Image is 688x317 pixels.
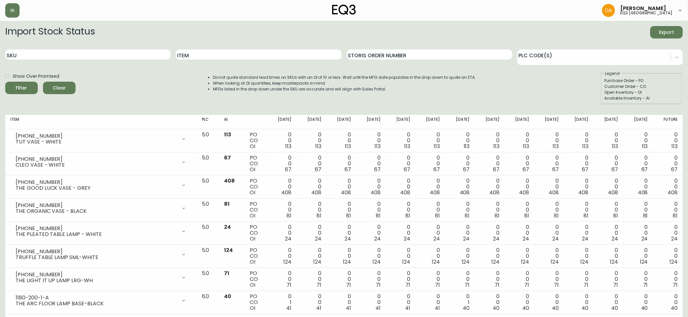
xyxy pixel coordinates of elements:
span: 24 [315,235,321,242]
div: 0 0 [391,294,410,311]
th: [DATE] [475,115,505,129]
th: [DATE] [594,115,623,129]
span: 408 [224,177,235,185]
span: 113 [553,143,559,150]
div: 0 0 [302,224,321,242]
span: 24 [582,235,588,242]
div: 0 0 [599,155,618,172]
div: PO CO [250,201,262,219]
span: 71 [613,281,618,289]
div: 0 0 [658,201,678,219]
div: 0 0 [599,224,618,242]
div: PO CO [250,224,262,242]
li: MFGs listed in the drop down under the SKU are accurate and will align with Sales Portal. [213,86,476,92]
div: 0 0 [569,270,588,288]
span: 408 [311,189,321,196]
div: [PHONE_NUMBER] [16,179,177,185]
div: [PHONE_NUMBER] [16,156,177,162]
div: [PHONE_NUMBER]THE ORGANIC VASE - BLACK [10,201,191,215]
th: AI [219,115,245,129]
div: THE LIGHT IT UP LAMP LRG-WH [16,278,177,283]
div: 0 0 [450,201,470,219]
span: 67 [315,166,321,173]
span: 408 [519,189,529,196]
span: 24 [404,235,410,242]
h2: Import Stock Status [5,26,95,38]
span: 124 [462,258,470,266]
div: Purchase Order - PO [604,78,679,84]
div: 0 0 [272,270,291,288]
div: 0 1 [450,294,470,311]
div: PO CO [250,178,262,196]
span: OI [250,212,255,219]
div: 1180-200-1-A [16,295,177,301]
span: 67 [285,166,292,173]
span: 124 [581,258,589,266]
span: 24 [523,235,529,242]
th: Item [5,115,197,129]
div: 0 0 [361,201,381,219]
span: 81 [524,212,529,219]
div: 0 0 [450,155,470,172]
span: 24 [285,235,292,242]
span: 67 [523,166,529,173]
div: 0 0 [332,132,351,149]
div: 0 0 [599,247,618,265]
div: 0 0 [510,247,529,265]
span: 24 [434,235,440,242]
li: When looking at OI quantities, keep masterpacks in mind. [213,80,476,86]
span: 81 [643,212,648,219]
div: 0 0 [450,178,470,196]
span: 81 [613,212,618,219]
div: 0 0 [480,201,499,219]
span: 71 [673,281,678,289]
span: [PERSON_NAME] [620,6,666,11]
span: OI [250,143,255,150]
div: Open Inventory - OI [604,90,679,95]
div: 0 0 [450,224,470,242]
div: 0 0 [302,247,321,265]
div: 0 0 [361,270,381,288]
span: 67 [463,166,470,173]
div: 0 0 [569,132,588,149]
span: 67 [582,166,588,173]
span: 67 [434,166,440,173]
span: 124 [521,258,529,266]
span: OI [250,166,255,173]
th: [DATE] [415,115,445,129]
div: 0 0 [361,155,381,172]
th: [DATE] [297,115,327,129]
td: 5.0 [197,129,219,152]
span: 113 [493,143,499,150]
li: Do not quote standard lead times on SKUs with an OI of 10 or less. Wait until the MFG date popula... [213,75,476,80]
span: 124 [669,258,678,266]
span: 81 [495,212,499,219]
span: Clear [48,84,70,92]
td: 5.0 [197,222,219,245]
button: Filter [5,82,38,94]
span: 81 [346,212,351,219]
div: 0 0 [599,270,618,288]
div: PO CO [250,294,262,311]
span: 81 [224,200,230,208]
legend: Legend [604,71,620,76]
span: 113 [642,143,648,150]
span: 24 [641,235,648,242]
span: 71 [643,281,648,289]
div: 0 0 [540,294,559,311]
span: 113 [523,143,529,150]
div: [PHONE_NUMBER]TRUFFLE TABLE LAMP SML-WHITE [10,247,191,262]
th: [DATE] [564,115,594,129]
div: 0 0 [510,132,529,149]
div: PO CO [250,132,262,149]
div: 0 1 [272,294,291,311]
span: 113 [404,143,410,150]
div: 0 0 [361,294,381,311]
span: 71 [224,269,229,277]
span: OI [250,258,255,266]
span: 124 [224,246,233,254]
span: 71 [524,281,529,289]
span: 124 [402,258,410,266]
div: 0 0 [540,224,559,242]
span: 81 [554,212,559,219]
